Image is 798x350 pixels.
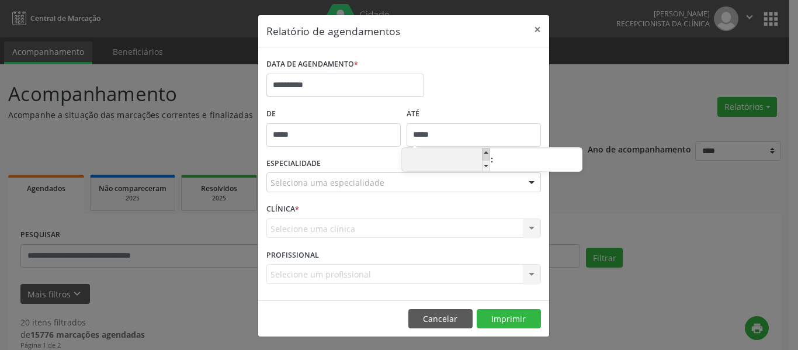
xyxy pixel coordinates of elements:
[407,105,541,123] label: ATÉ
[490,148,494,171] span: :
[266,56,358,74] label: DATA DE AGENDAMENTO
[408,309,473,329] button: Cancelar
[494,149,582,172] input: Minute
[477,309,541,329] button: Imprimir
[266,105,401,123] label: De
[266,155,321,173] label: ESPECIALIDADE
[270,176,384,189] span: Seleciona uma especialidade
[402,149,490,172] input: Hour
[266,246,319,264] label: PROFISSIONAL
[266,200,299,219] label: CLÍNICA
[526,15,549,44] button: Close
[266,23,400,39] h5: Relatório de agendamentos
